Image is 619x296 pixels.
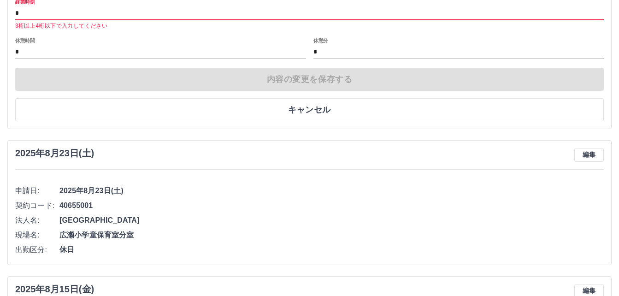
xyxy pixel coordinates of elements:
[15,200,59,211] span: 契約コード:
[15,230,59,241] span: 現場名:
[59,200,604,211] span: 40655001
[15,185,59,196] span: 申請日:
[574,148,604,162] button: 編集
[15,37,35,44] label: 休憩時間
[15,284,94,295] h3: 2025年8月15日(金)
[59,230,604,241] span: 広瀬小学童保育室分室
[15,98,604,121] button: キャンセル
[59,215,604,226] span: [GEOGRAPHIC_DATA]
[59,244,604,255] span: 休日
[15,22,604,31] p: 3桁以上4桁以下で入力してください
[15,215,59,226] span: 法人名:
[313,37,328,44] label: 休憩分
[59,185,604,196] span: 2025年8月23日(土)
[15,244,59,255] span: 出勤区分:
[15,148,94,159] h3: 2025年8月23日(土)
